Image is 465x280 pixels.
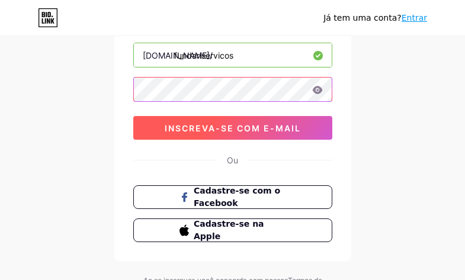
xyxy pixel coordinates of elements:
[402,13,427,22] a: Entrar
[134,43,332,67] input: nome de usuário
[323,13,402,22] font: Já tem uma conta?
[227,155,238,165] font: Ou
[194,219,264,241] font: Cadastre-se na Apple
[143,50,213,60] font: [DOMAIN_NAME]/
[165,123,301,133] font: inscreva-se com e-mail
[133,218,332,242] button: Cadastre-se na Apple
[133,185,332,209] button: Cadastre-se com o Facebook
[194,186,280,208] font: Cadastre-se com o Facebook
[133,116,332,140] button: inscreva-se com e-mail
